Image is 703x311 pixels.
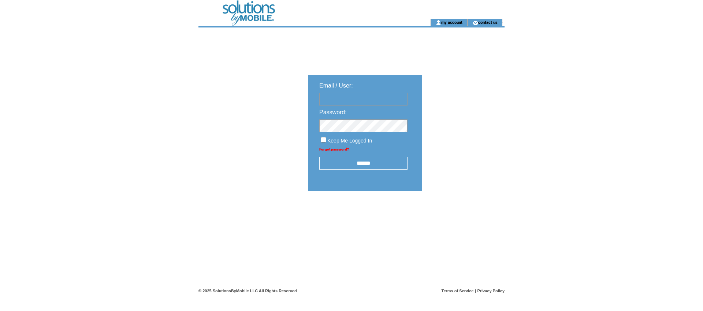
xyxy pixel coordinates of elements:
[443,210,480,219] img: transparent.png;jsessionid=77BFAAA03D5F968EE8E513307826A040
[198,289,297,293] span: © 2025 SolutionsByMobile LLC All Rights Reserved
[327,138,372,144] span: Keep Me Logged In
[473,20,478,26] img: contact_us_icon.gif;jsessionid=77BFAAA03D5F968EE8E513307826A040
[319,109,347,115] span: Password:
[319,82,353,89] span: Email / User:
[477,289,505,293] a: Privacy Policy
[436,20,441,26] img: account_icon.gif;jsessionid=77BFAAA03D5F968EE8E513307826A040
[475,289,476,293] span: |
[441,20,462,25] a: my account
[442,289,474,293] a: Terms of Service
[478,20,498,25] a: contact us
[319,147,349,151] a: Forgot password?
